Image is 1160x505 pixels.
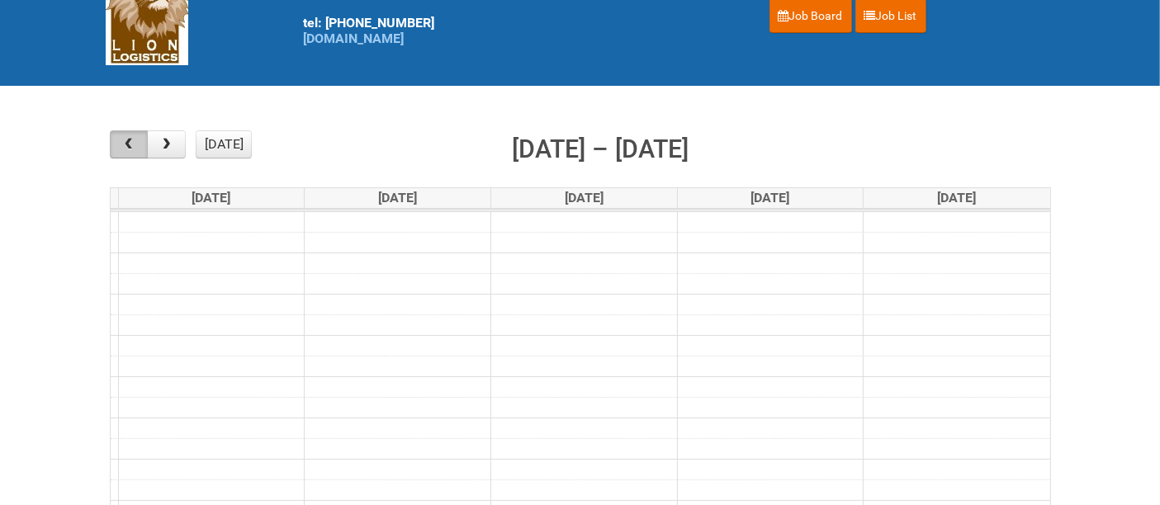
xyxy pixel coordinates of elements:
[378,190,417,205] span: [DATE]
[750,190,789,205] span: [DATE]
[196,130,252,158] button: [DATE]
[565,190,604,205] span: [DATE]
[304,31,405,46] a: [DOMAIN_NAME]
[937,190,976,205] span: [DATE]
[192,190,230,205] span: [DATE]
[512,130,689,168] h2: [DATE] – [DATE]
